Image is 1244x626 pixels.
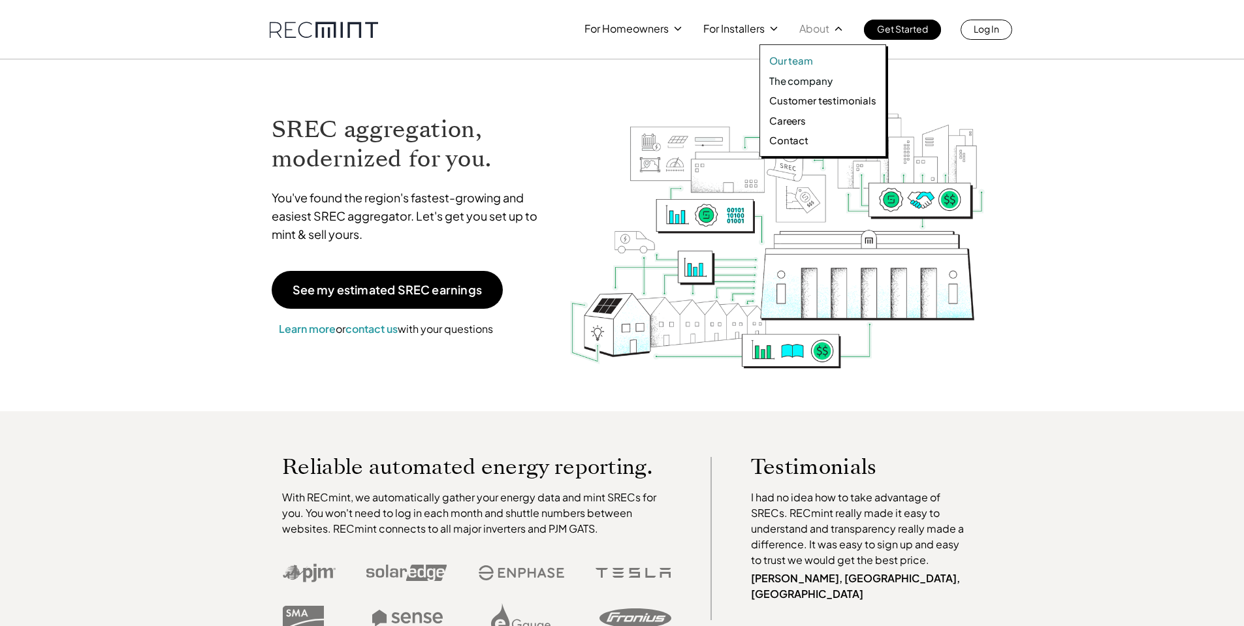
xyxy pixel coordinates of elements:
[282,457,671,477] p: Reliable automated energy reporting.
[864,20,941,40] a: Get Started
[272,271,503,309] a: See my estimated SREC earnings
[751,571,970,602] p: [PERSON_NAME], [GEOGRAPHIC_DATA], [GEOGRAPHIC_DATA]
[279,322,336,336] a: Learn more
[293,284,482,296] p: See my estimated SREC earnings
[961,20,1012,40] a: Log In
[877,20,928,38] p: Get Started
[799,20,829,38] p: About
[751,490,970,568] p: I had no idea how to take advantage of SRECs. RECmint really made it easy to understand and trans...
[345,322,398,336] a: contact us
[769,94,876,107] a: Customer testimonials
[974,20,999,38] p: Log In
[751,457,946,477] p: Testimonials
[569,79,985,372] img: RECmint value cycle
[769,114,806,127] p: Careers
[769,134,808,147] p: Contact
[769,54,876,67] a: Our team
[282,490,671,537] p: With RECmint, we automatically gather your energy data and mint SRECs for you. You won't need to ...
[769,54,813,67] p: Our team
[272,189,550,243] p: You've found the region's fastest-growing and easiest SREC aggregator. Let's get you set up to mi...
[703,20,765,38] p: For Installers
[769,114,876,127] a: Careers
[272,321,500,337] p: or with your questions
[769,74,876,87] a: The company
[272,115,550,174] h1: SREC aggregation, modernized for you.
[769,74,832,87] p: The company
[584,20,669,38] p: For Homeowners
[769,134,876,147] a: Contact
